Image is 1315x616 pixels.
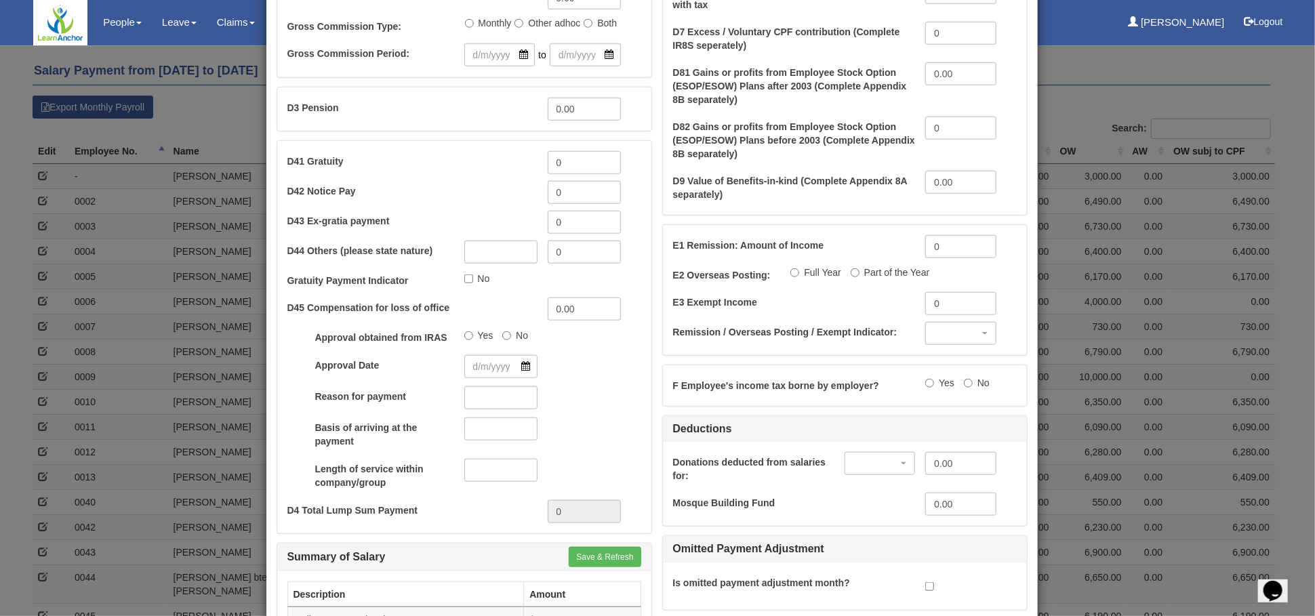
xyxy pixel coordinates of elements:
[673,423,1017,435] h5: Deductions
[315,421,454,448] label: Basis of arriving at the payment
[315,331,454,344] label: Approval obtained from IRAS
[315,390,454,403] label: Reason for payment
[287,551,386,562] h5: Summary of Salary
[287,184,538,198] label: D42 Notice Pay
[287,504,538,517] label: D4 Total Lump Sum Payment
[1258,562,1301,602] iframe: chat widget
[287,47,454,60] label: Gross Commission Period:
[287,214,538,228] label: D43 Ex-gratia payment
[673,576,916,590] label: Is omitted payment adjustment month?
[479,16,512,30] label: Monthly
[315,462,454,489] label: Length of service within company/group
[287,20,454,33] label: Gross Commission Type:
[673,325,916,339] label: Remission / Overseas Posting / Exempt Indicator:
[287,155,538,168] label: D41 Gratuity
[673,25,916,52] label: D7 Excess / Voluntary CPF contribution (Complete IR8S seperately)
[569,547,641,567] button: Save & Refresh
[502,329,528,342] label: No
[597,16,617,30] label: Both
[673,543,1017,555] h5: Omitted Payment Adjustment
[464,329,493,342] label: Yes
[287,274,454,287] label: Gratuity Payment Indicator
[287,582,524,607] th: Description
[673,295,916,309] label: E3 Exempt Income
[535,43,550,66] span: to
[478,273,490,284] span: No
[673,239,916,252] label: E1 Remission: Amount of Income
[315,358,454,372] label: Approval Date
[287,244,454,258] label: D44 Others (please state nature)
[673,379,916,392] label: F Employee's income tax borne by employer?
[673,455,835,482] label: Donations deducted from salaries for:
[550,43,621,66] input: d/m/yyyy
[790,266,841,279] label: Full Year
[528,16,580,30] label: Other adhoc
[925,376,954,390] label: Yes
[464,355,538,378] input: d/m/yyyy
[673,496,916,510] label: Mosque Building Fund
[673,66,916,106] label: D81 Gains or profits from Employee Stock Option (ESOP/ESOW) Plans after 2003 (Complete Appendix 8...
[673,120,916,161] label: D82 Gains or profits from Employee Stock Option (ESOP/ESOW) Plans before 2003 (Complete Appendix ...
[673,174,916,201] label: D9 Value of Benefits-in-kind (Complete Appendix 8A separately)
[964,376,990,390] label: No
[287,301,538,314] label: D45 Compensation for loss of office
[287,101,538,115] label: D3 Pension
[851,266,930,279] label: Part of the Year
[524,582,641,607] th: Amount
[464,43,535,66] input: d/m/yyyy
[673,268,781,282] label: E2 Overseas Posting:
